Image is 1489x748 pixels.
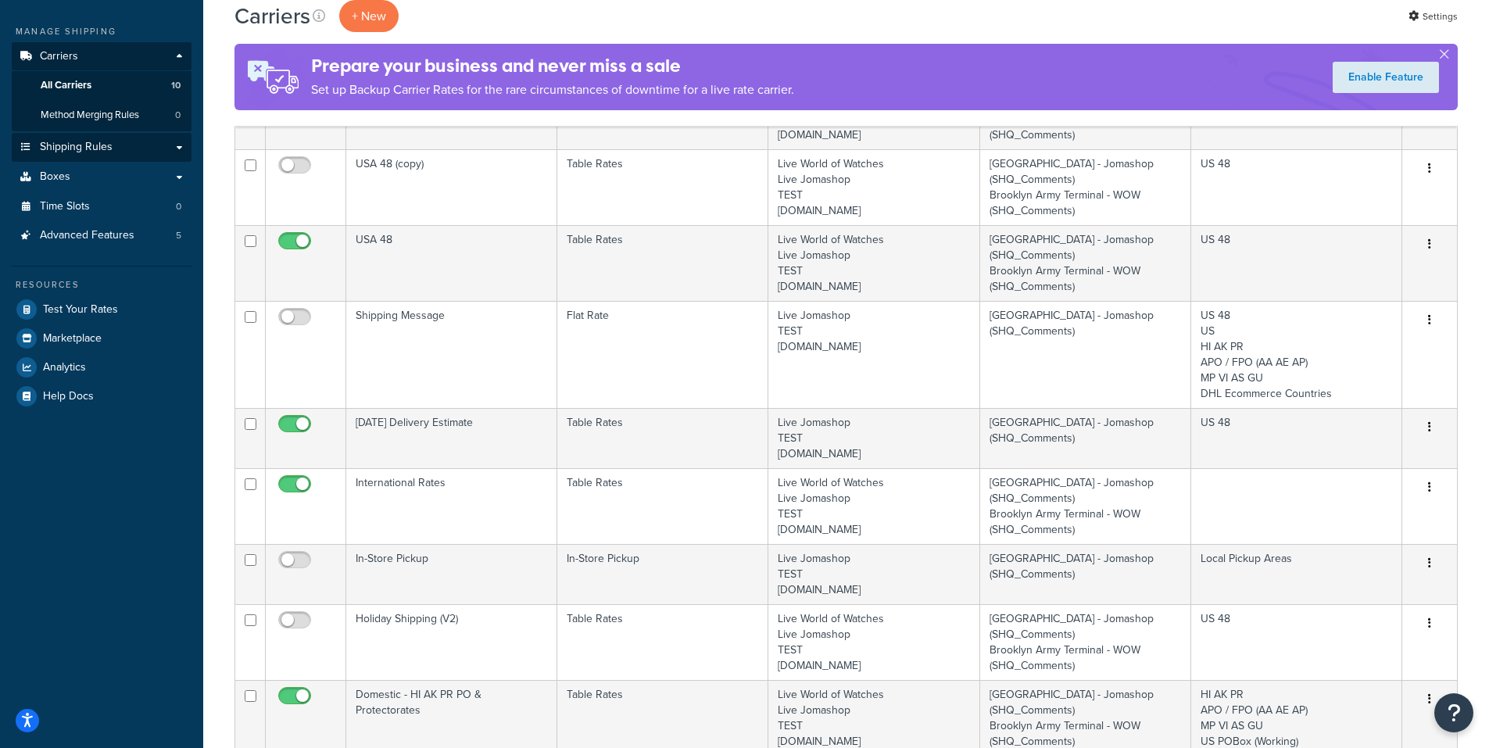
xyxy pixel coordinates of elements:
[176,229,181,242] span: 5
[12,25,191,38] div: Manage Shipping
[768,544,979,604] td: Live Jomashop TEST [DOMAIN_NAME]
[980,225,1191,301] td: [GEOGRAPHIC_DATA] - Jomashop (SHQ_Comments) Brooklyn Army Terminal - WOW (SHQ_Comments)
[557,301,768,408] td: Flat Rate
[557,149,768,225] td: Table Rates
[43,390,94,403] span: Help Docs
[40,170,70,184] span: Boxes
[980,149,1191,225] td: [GEOGRAPHIC_DATA] - Jomashop (SHQ_Comments) Brooklyn Army Terminal - WOW (SHQ_Comments)
[980,468,1191,544] td: [GEOGRAPHIC_DATA] - Jomashop (SHQ_Comments) Brooklyn Army Terminal - WOW (SHQ_Comments)
[1434,693,1473,732] button: Open Resource Center
[346,408,557,468] td: [DATE] Delivery Estimate
[980,544,1191,604] td: [GEOGRAPHIC_DATA] - Jomashop (SHQ_Comments)
[12,71,191,100] li: All Carriers
[557,604,768,680] td: Table Rates
[12,101,191,130] a: Method Merging Rules 0
[12,71,191,100] a: All Carriers 10
[234,1,310,31] h1: Carriers
[12,278,191,292] div: Resources
[768,149,979,225] td: Live World of Watches Live Jomashop TEST [DOMAIN_NAME]
[346,149,557,225] td: USA 48 (copy)
[43,332,102,345] span: Marketplace
[346,544,557,604] td: In-Store Pickup
[41,109,139,122] span: Method Merging Rules
[40,50,78,63] span: Carriers
[768,408,979,468] td: Live Jomashop TEST [DOMAIN_NAME]
[12,133,191,162] a: Shipping Rules
[311,79,794,101] p: Set up Backup Carrier Rates for the rare circumstances of downtime for a live rate carrier.
[346,301,557,408] td: Shipping Message
[1191,225,1402,301] td: US 48
[12,382,191,410] a: Help Docs
[12,42,191,131] li: Carriers
[346,604,557,680] td: Holiday Shipping (V2)
[12,324,191,353] a: Marketplace
[40,229,134,242] span: Advanced Features
[557,544,768,604] td: In-Store Pickup
[1408,5,1458,27] a: Settings
[12,101,191,130] li: Method Merging Rules
[12,221,191,250] li: Advanced Features
[1191,301,1402,408] td: US 48 US HI AK PR APO / FPO (AA AE AP) MP VI AS GU DHL Ecommerce Countries
[346,225,557,301] td: USA 48
[1333,62,1439,93] a: Enable Feature
[12,221,191,250] a: Advanced Features 5
[43,303,118,317] span: Test Your Rates
[311,53,794,79] h4: Prepare your business and never miss a sale
[171,79,181,92] span: 10
[1191,149,1402,225] td: US 48
[175,109,181,122] span: 0
[12,353,191,381] a: Analytics
[980,604,1191,680] td: [GEOGRAPHIC_DATA] - Jomashop (SHQ_Comments) Brooklyn Army Terminal - WOW (SHQ_Comments)
[768,225,979,301] td: Live World of Watches Live Jomashop TEST [DOMAIN_NAME]
[768,604,979,680] td: Live World of Watches Live Jomashop TEST [DOMAIN_NAME]
[12,192,191,221] li: Time Slots
[176,200,181,213] span: 0
[43,361,86,374] span: Analytics
[557,468,768,544] td: Table Rates
[12,295,191,324] a: Test Your Rates
[768,301,979,408] td: Live Jomashop TEST [DOMAIN_NAME]
[40,141,113,154] span: Shipping Rules
[1191,408,1402,468] td: US 48
[41,79,91,92] span: All Carriers
[557,225,768,301] td: Table Rates
[980,301,1191,408] td: [GEOGRAPHIC_DATA] - Jomashop (SHQ_Comments)
[234,44,311,110] img: ad-rules-rateshop-fe6ec290ccb7230408bd80ed9643f0289d75e0ffd9eb532fc0e269fcd187b520.png
[12,163,191,191] a: Boxes
[12,192,191,221] a: Time Slots 0
[1191,544,1402,604] td: Local Pickup Areas
[557,408,768,468] td: Table Rates
[346,468,557,544] td: International Rates
[1191,604,1402,680] td: US 48
[40,200,90,213] span: Time Slots
[980,408,1191,468] td: [GEOGRAPHIC_DATA] - Jomashop (SHQ_Comments)
[768,468,979,544] td: Live World of Watches Live Jomashop TEST [DOMAIN_NAME]
[12,42,191,71] a: Carriers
